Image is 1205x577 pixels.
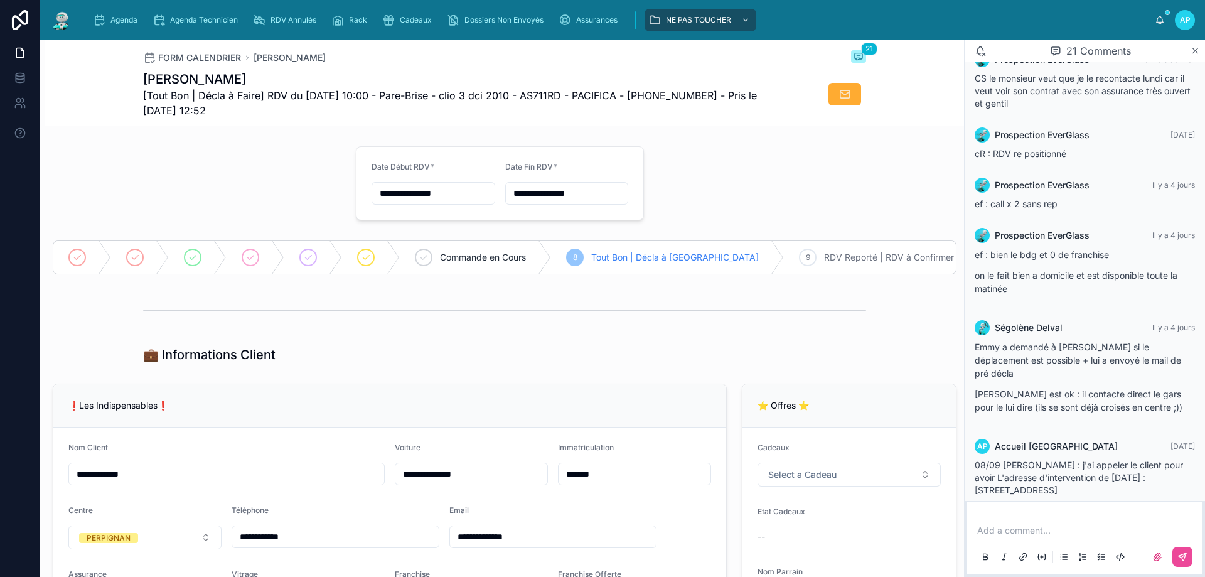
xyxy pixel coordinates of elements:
[440,251,526,264] span: Commande en Cours
[576,15,618,25] span: Assurances
[995,229,1090,242] span: Prospection EverGlass
[89,9,146,31] a: Agenda
[1170,130,1195,139] span: [DATE]
[591,251,759,264] span: Tout Bon | Décla à [GEOGRAPHIC_DATA]
[806,252,810,262] span: 9
[443,9,552,31] a: Dossiers Non Envoyés
[824,251,954,264] span: RDV Reporté | RDV à Confirmer
[758,567,803,576] span: Nom Parrain
[975,387,1195,414] p: [PERSON_NAME] est ok : il contacte direct le gars pour le lui dire (ils se sont déjà croisés en c...
[975,248,1195,261] p: ef : bien le bdg et 0 de franchise
[1066,43,1131,58] span: 21 Comments
[143,346,276,364] h1: 💼 Informations Client
[975,73,1191,109] span: CS le monsieur veut que je le recontacte lundi car il veut voir son contrat avec son assurance tr...
[758,531,765,543] span: --
[83,6,1155,34] div: scrollable content
[975,148,1066,159] span: cR : RDV re positionné
[143,51,241,64] a: FORM CALENDRIER
[143,88,772,118] span: [Tout Bon | Décla à Faire] RDV du [DATE] 10:00 - Pare-Brise - clio 3 dci 2010 - AS711RD - PACIFIC...
[395,443,420,452] span: Voiture
[68,400,168,411] span: ❗Les Indispensables❗
[758,507,805,516] span: Etat Cadeaux
[110,15,137,25] span: Agenda
[558,443,614,452] span: Immatriculation
[170,15,238,25] span: Agenda Technicien
[68,526,222,549] button: Select Button
[666,15,731,25] span: NE PAS TOUCHER
[851,50,866,65] button: 21
[1152,230,1195,240] span: Il y a 4 jours
[349,15,367,25] span: Rack
[995,440,1118,453] span: Accueil [GEOGRAPHIC_DATA]
[861,43,877,55] span: 21
[1152,180,1195,190] span: Il y a 4 jours
[449,505,469,515] span: Email
[372,162,430,171] span: Date Début RDV
[68,443,108,452] span: Nom Client
[249,9,325,31] a: RDV Annulés
[87,533,131,543] div: PERPIGNAN
[149,9,247,31] a: Agenda Technicien
[505,162,553,171] span: Date Fin RDV
[254,51,326,64] a: [PERSON_NAME]
[758,443,790,452] span: Cadeaux
[378,9,441,31] a: Cadeaux
[328,9,376,31] a: Rack
[645,9,756,31] a: NE PAS TOUCHER
[232,505,269,515] span: Téléphone
[143,70,772,88] h1: [PERSON_NAME]
[158,51,241,64] span: FORM CALENDRIER
[1180,15,1191,25] span: AP
[975,340,1195,380] p: Emmy a demandé à [PERSON_NAME] si le déplacement est possible + lui a envoyé le mail de pré décla
[400,15,432,25] span: Cadeaux
[975,198,1058,209] span: ef : call x 2 sans rep
[1170,441,1195,451] span: [DATE]
[270,15,316,25] span: RDV Annulés
[977,441,988,451] span: AP
[975,460,1183,495] span: 08/09 [PERSON_NAME] : j'ai appeler le client pour avoir L'adresse d'intervention de [DATE] : [STR...
[555,9,626,31] a: Assurances
[464,15,544,25] span: Dossiers Non Envoyés
[995,129,1090,141] span: Prospection EverGlass
[50,10,73,30] img: App logo
[768,468,837,481] span: Select a Cadeau
[1152,323,1195,332] span: Il y a 4 jours
[573,252,577,262] span: 8
[68,505,93,515] span: Centre
[758,463,941,487] button: Select Button
[995,179,1090,191] span: Prospection EverGlass
[758,400,809,411] span: ⭐ Offres ⭐
[975,269,1195,295] p: on le fait bien a domicile et est disponible toute la matinée
[995,321,1063,334] span: Ségolène Delval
